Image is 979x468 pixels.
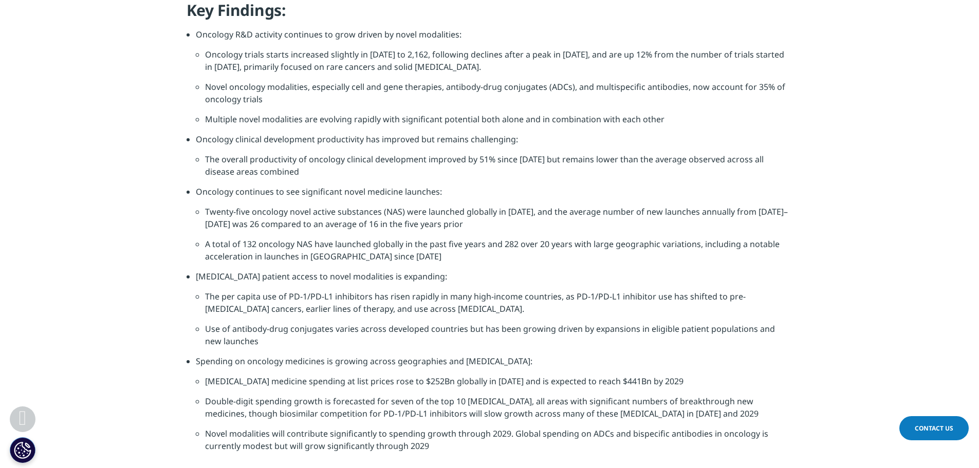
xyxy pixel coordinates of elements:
li: [MEDICAL_DATA] medicine spending at list prices rose to $252Bn globally in [DATE] and is expected... [205,375,793,395]
a: Contact Us [899,416,969,440]
button: 쿠키 설정 [10,437,35,463]
li: Multiple novel modalities are evolving rapidly with significant potential both alone and in combi... [205,113,793,133]
li: Oncology continues to see significant novel medicine launches: [196,185,793,205]
li: Novel oncology modalities, especially cell and gene therapies, antibody-drug conjugates (ADCs), a... [205,81,793,113]
li: Spending on oncology medicines is growing across geographies and [MEDICAL_DATA]: [196,355,793,375]
li: The overall productivity of oncology clinical development improved by 51% since [DATE] but remain... [205,153,793,185]
li: Twenty-five oncology novel active substances (NAS) were launched globally in [DATE], and the aver... [205,205,793,238]
span: Contact Us [915,424,953,433]
li: [MEDICAL_DATA] patient access to novel modalities is expanding: [196,270,793,290]
li: Oncology clinical development productivity has improved but remains challenging: [196,133,793,153]
li: The per capita use of PD-1/PD-L1 inhibitors has risen rapidly in many high-income countries, as P... [205,290,793,323]
li: Oncology R&D activity continues to grow driven by novel modalities: [196,28,793,48]
li: Oncology trials starts increased slightly in [DATE] to 2,162, following declines after a peak in ... [205,48,793,81]
li: A total of 132 oncology NAS have launched globally in the past five years and 282 over 20 years w... [205,238,793,270]
li: Novel modalities will contribute significantly to spending growth through 2029. Global spending o... [205,427,793,460]
li: Double-digit spending growth is forecasted for seven of the top 10 [MEDICAL_DATA], all areas with... [205,395,793,427]
li: Use of antibody-drug conjugates varies across developed countries but has been growing driven by ... [205,323,793,355]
